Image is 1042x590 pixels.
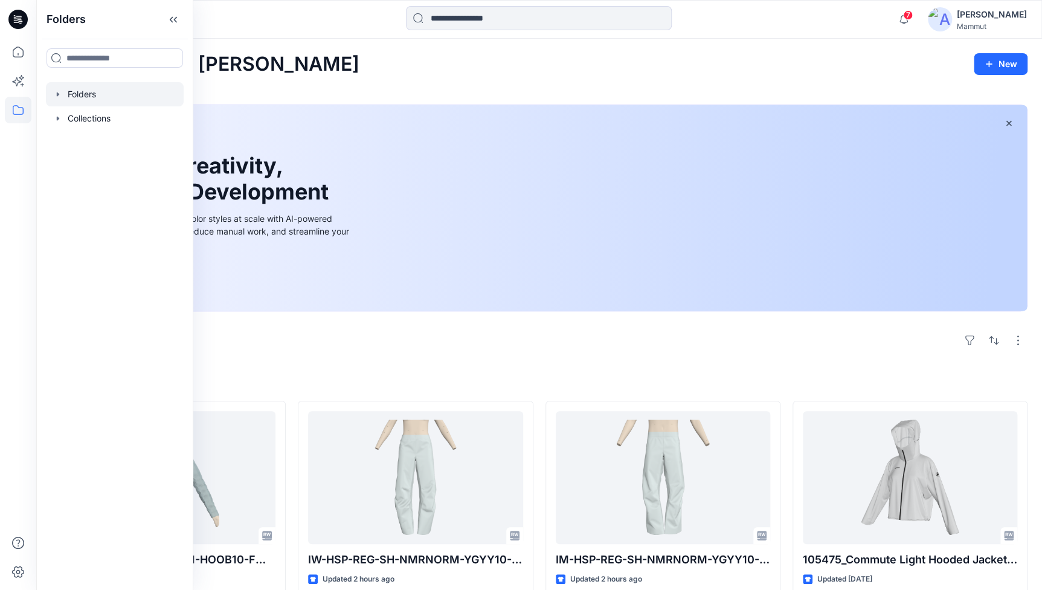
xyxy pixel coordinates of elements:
[974,53,1028,75] button: New
[323,573,394,586] p: Updated 2 hours ago
[957,7,1027,22] div: [PERSON_NAME]
[803,551,1017,568] p: 105475_Commute Light Hooded Jacket AF Women
[928,7,952,31] img: avatar
[903,10,913,20] span: 7
[308,551,523,568] p: IW-HSP-REG-SH-NMRNORM-YGYY10-2025-08
[556,411,770,544] a: IM-HSP-REG-SH-NMRNORM-YGYY10-2025-08
[80,265,352,289] a: Discover more
[803,411,1017,544] a: 105475_Commute Light Hooded Jacket AF Women
[51,53,359,76] h2: Welcome back, [PERSON_NAME]
[51,374,1028,389] h4: Styles
[80,212,352,250] div: Explore ideas faster and recolor styles at scale with AI-powered tools that boost creativity, red...
[80,153,334,205] h1: Unleash Creativity, Speed Up Development
[957,22,1027,31] div: Mammut
[556,551,770,568] p: IM-HSP-REG-SH-NMRNORM-YGYY10-2025-08
[817,573,872,586] p: Updated [DATE]
[308,411,523,544] a: IW-HSP-REG-SH-NMRNORM-YGYY10-2025-08
[570,573,642,586] p: Updated 2 hours ago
